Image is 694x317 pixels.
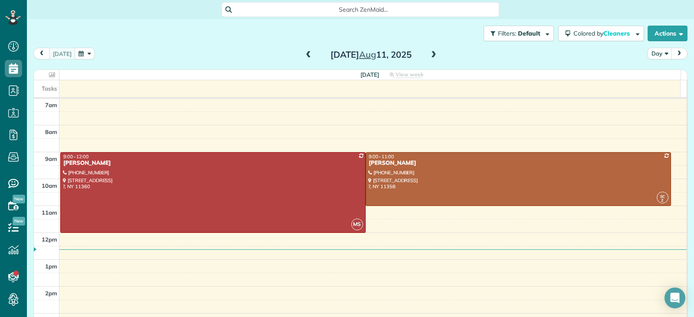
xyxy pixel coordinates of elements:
span: SC [660,194,665,199]
span: 11am [42,209,57,216]
span: Colored by [573,29,633,37]
span: [DATE] [360,71,379,78]
div: Open Intercom Messenger [665,288,685,308]
span: New [13,195,25,203]
small: 2 [657,196,668,205]
span: 12pm [42,236,57,243]
button: next [671,48,687,59]
span: 7am [45,101,57,108]
button: [DATE] [49,48,75,59]
span: View week [396,71,423,78]
div: [PERSON_NAME] [368,160,668,167]
button: Colored byCleaners [558,26,644,41]
button: Day [648,48,672,59]
span: 9:00 - 12:00 [63,154,88,160]
button: prev [33,48,50,59]
span: 1pm [45,263,57,270]
a: Filters: Default [479,26,554,41]
span: Aug [359,49,376,60]
span: Default [518,29,541,37]
button: Filters: Default [484,26,554,41]
div: [PERSON_NAME] [63,160,363,167]
span: MS [351,219,363,230]
span: 9am [45,155,57,162]
span: Filters: [498,29,516,37]
span: Cleaners [603,29,631,37]
span: 2pm [45,290,57,297]
h2: [DATE] 11, 2025 [317,50,425,59]
span: 9:00 - 11:00 [369,154,394,160]
span: 10am [42,182,57,189]
span: New [13,217,25,225]
button: Actions [648,26,687,41]
span: 8am [45,128,57,135]
span: Tasks [42,85,57,92]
